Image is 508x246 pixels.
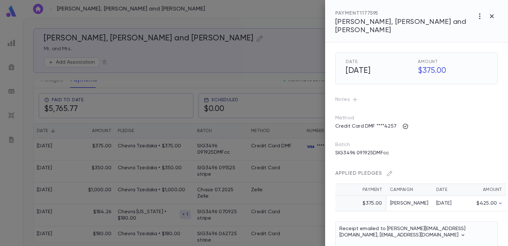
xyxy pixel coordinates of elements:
th: Payment [335,184,386,196]
span: Date [346,59,415,64]
th: Date [432,184,464,196]
th: Campaign [386,184,432,196]
td: $425.00 [464,196,506,211]
div: [DATE] [436,200,460,207]
p: SIG3496 091925DMFcc [331,148,393,158]
span: [PERSON_NAME], [PERSON_NAME] and [PERSON_NAME] [335,18,466,34]
p: Receipt emailed to [PERSON_NAME][EMAIL_ADDRESS][DOMAIN_NAME], [EMAIL_ADDRESS][DOMAIN_NAME] [339,226,494,238]
span: Applied Pledges [335,171,382,176]
h5: [DATE] [342,64,415,78]
th: Amount [464,184,506,196]
p: Credit Card DMF ****4257 [331,121,400,131]
h5: $375.00 [414,64,487,78]
td: [PERSON_NAME] [386,196,432,211]
span: Amount [418,59,487,64]
p: Method [335,115,367,121]
div: PAYMENT 1177595 [335,10,474,17]
td: $375.00 [335,196,386,211]
p: Notes [335,95,498,105]
p: Batch [335,142,498,148]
